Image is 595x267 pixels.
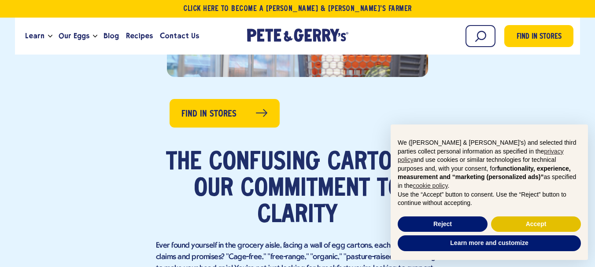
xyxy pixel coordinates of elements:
[156,24,203,48] a: Contact Us
[48,35,52,38] button: Open the dropdown menu for Learn
[517,31,562,43] span: Find in Stores
[100,24,122,48] a: Blog
[93,35,97,38] button: Open the dropdown menu for Our Eggs
[160,30,199,41] span: Contact Us
[59,30,89,41] span: Our Eggs
[398,190,581,208] p: Use the “Accept” button to consent. Use the “Reject” button to continue without accepting.
[181,107,237,121] span: Find in Stores
[413,182,447,189] a: cookie policy
[103,30,119,41] span: Blog
[398,139,581,190] p: We ([PERSON_NAME] & [PERSON_NAME]'s) and selected third parties collect personal information as s...
[466,25,495,47] input: Search
[25,30,44,41] span: Learn
[504,25,573,47] a: Find in Stores
[55,24,93,48] a: Our Eggs
[166,151,429,227] span: The Confusing Carton & Our Commitment to Clarity
[398,235,581,251] button: Learn more and customize
[126,30,153,41] span: Recipes
[384,117,595,267] div: Notice
[122,24,156,48] a: Recipes
[170,99,280,128] a: Find in Stores
[491,216,581,232] button: Accept
[22,24,48,48] a: Learn
[398,216,488,232] button: Reject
